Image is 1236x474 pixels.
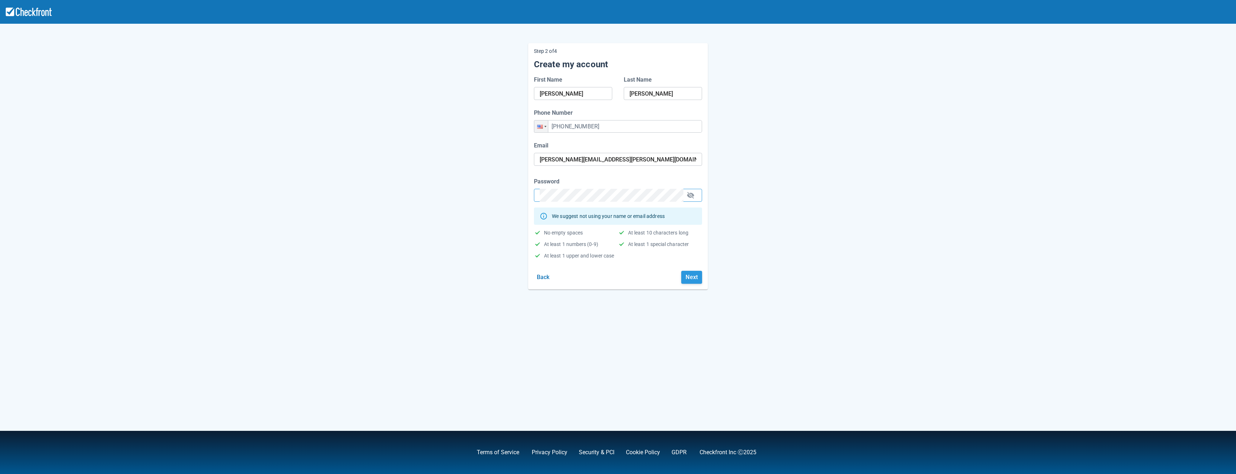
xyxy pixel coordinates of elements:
[544,231,583,235] div: No empty spaces
[534,120,702,133] input: 555-555-1234
[477,449,519,456] a: Terms of Service
[628,231,688,235] div: At least 10 characters long
[700,449,756,456] a: Checkfront Inc Ⓒ2025
[544,254,614,258] div: At least 1 upper and lower case
[534,109,576,117] label: Phone Number
[534,177,562,186] label: Password
[534,76,565,84] label: First Name
[534,274,553,281] a: Back
[532,449,567,456] a: Privacy Policy
[579,449,614,456] a: Security & PCI
[624,76,655,84] label: Last Name
[534,271,553,284] button: Back
[626,449,660,456] a: Cookie Policy
[534,120,548,132] div: United States: + 1
[672,449,687,456] a: GDPR
[552,210,665,223] div: We suggest not using your name or email address
[540,153,696,166] input: Enter your business email
[1132,396,1236,474] iframe: Chat Widget
[544,242,598,246] div: At least 1 numbers (0-9)
[660,448,688,457] div: .
[534,49,702,53] p: Step 2 of 4
[465,448,520,457] div: ,
[681,271,702,284] button: Next
[534,141,551,150] label: Email
[534,59,702,70] h5: Create my account
[628,242,689,246] div: At least 1 special character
